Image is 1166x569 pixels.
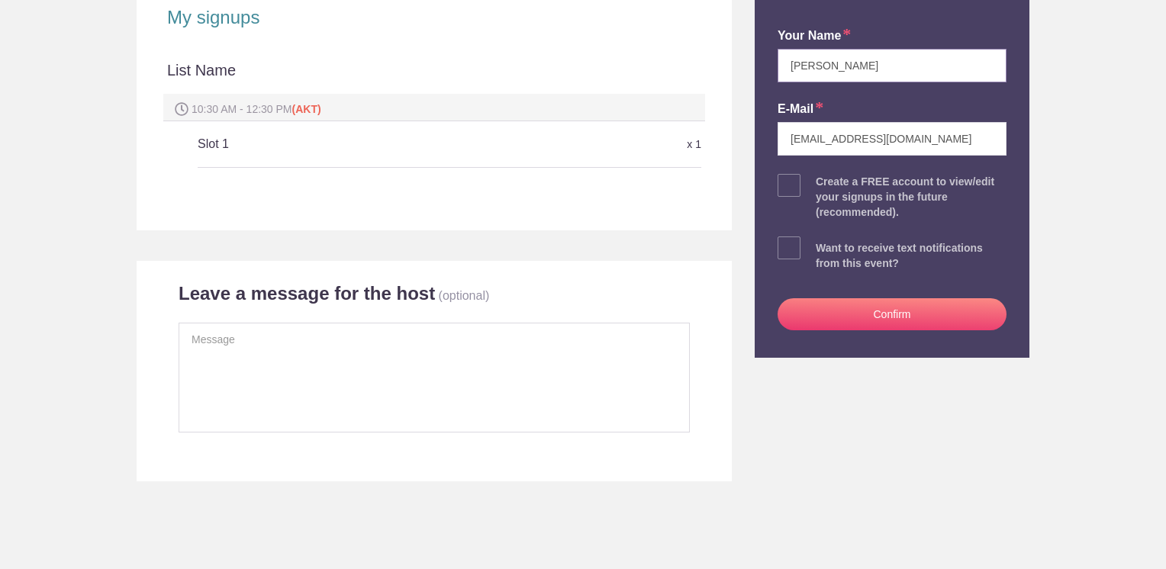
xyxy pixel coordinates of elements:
[167,59,701,95] div: List Name
[533,131,701,158] div: x 1
[179,282,435,305] h2: Leave a message for the host
[778,298,1007,330] button: Confirm
[778,49,1007,82] input: e.g. Julie Farrell
[292,103,321,115] span: (AKT)
[198,129,533,159] h5: Slot 1
[175,102,188,116] img: Spot time
[816,174,1007,220] div: Create a FREE account to view/edit your signups in the future (recommended).
[163,94,705,121] div: 10:30 AM - 12:30 PM
[167,6,701,29] h2: My signups
[778,27,851,45] label: your name
[816,240,1007,271] div: Want to receive text notifications from this event?
[778,122,1007,156] input: e.g. julie@gmail.com
[439,289,490,302] p: (optional)
[778,101,823,118] label: E-mail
